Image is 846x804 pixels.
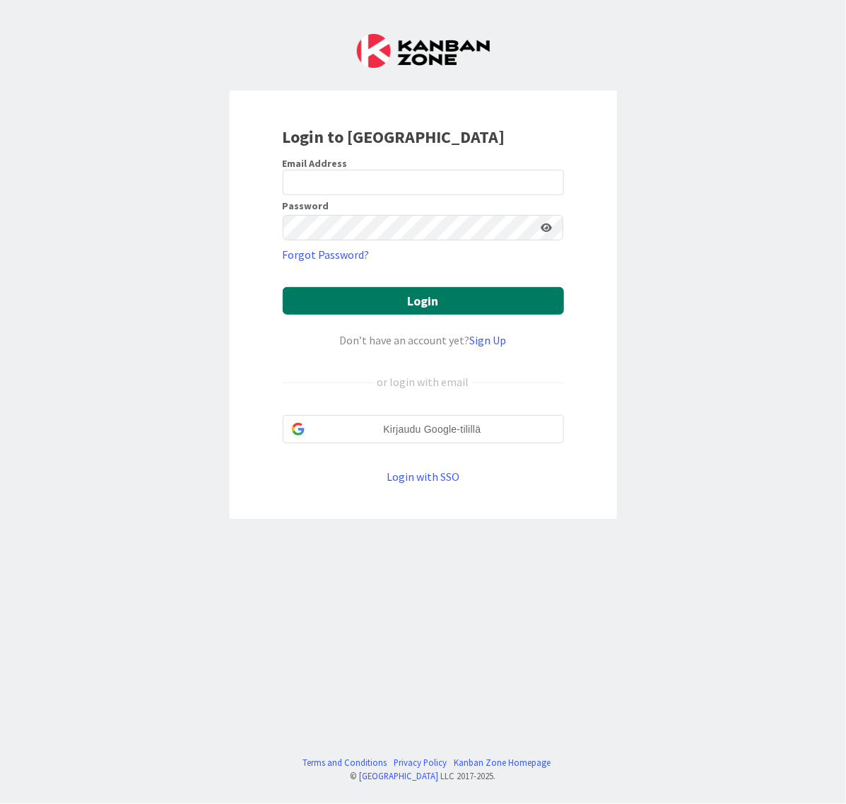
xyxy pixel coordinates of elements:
button: Login [283,287,564,315]
a: Sign Up [470,333,507,347]
div: Don’t have an account yet? [283,332,564,349]
label: Email Address [283,157,348,170]
a: Kanban Zone Homepage [454,756,551,769]
a: Terms and Conditions [302,756,387,769]
b: Login to [GEOGRAPHIC_DATA] [283,126,505,148]
a: Login with SSO [387,470,459,484]
a: Forgot Password? [283,246,370,263]
a: Privacy Policy [394,756,447,769]
label: Password [283,201,329,211]
div: Kirjaudu Google-tilillä [283,415,564,443]
span: Kirjaudu Google-tilillä [310,422,555,437]
img: Kanban Zone [357,34,490,68]
a: [GEOGRAPHIC_DATA] [360,770,439,781]
div: © LLC 2017- 2025 . [295,769,551,783]
div: or login with email [374,373,473,390]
